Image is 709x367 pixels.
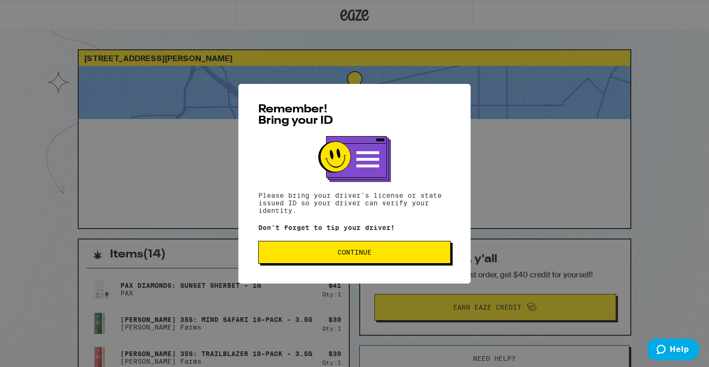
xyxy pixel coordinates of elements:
[258,224,451,231] p: Don't forget to tip your driver!
[258,104,333,127] span: Remember! Bring your ID
[648,339,700,362] iframe: Opens a widget where you can find more information
[258,241,451,264] button: Continue
[337,249,372,256] span: Continue
[258,192,451,214] p: Please bring your driver's license or state issued ID so your driver can verify your identity.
